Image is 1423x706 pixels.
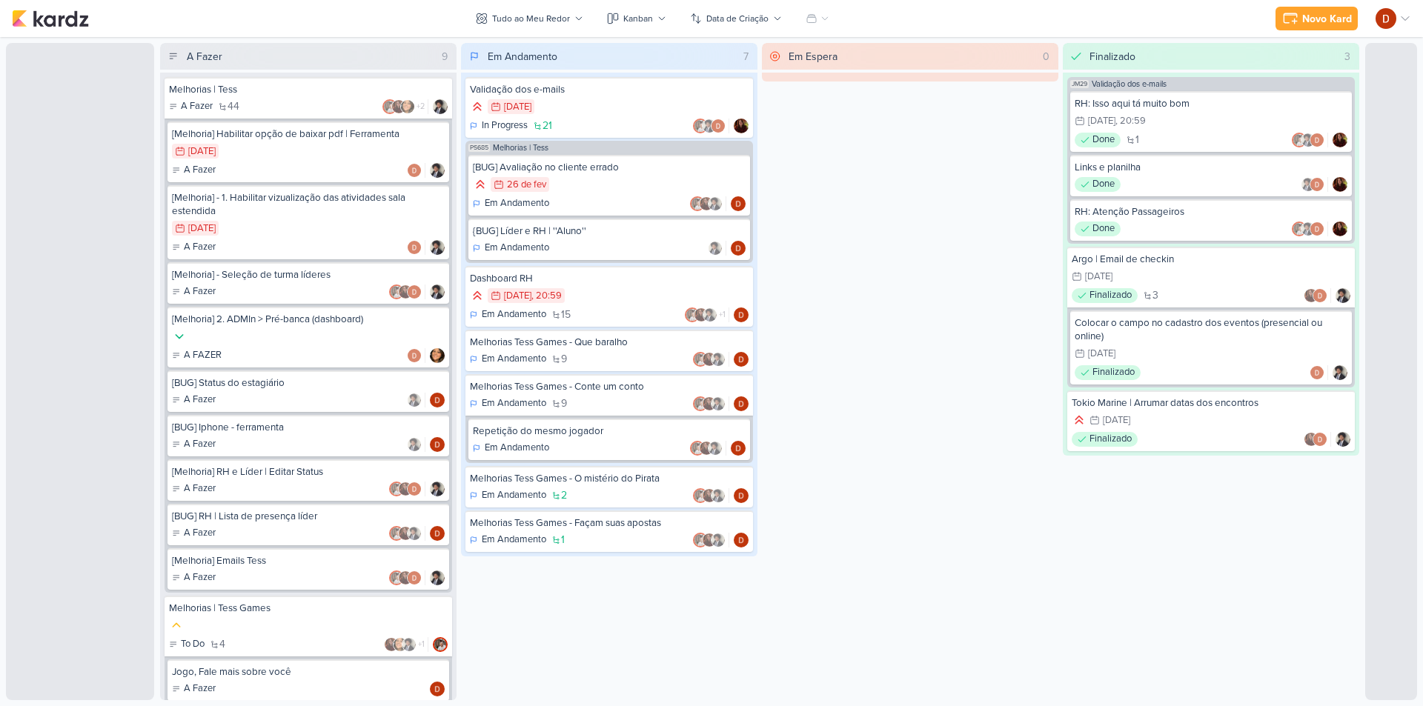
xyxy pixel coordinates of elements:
[172,570,216,585] div: A Fazer
[430,240,445,255] div: Responsável: Pedro Luahn Simões
[734,488,749,503] img: Davi Elias Teixeira
[407,240,425,255] div: Colaboradores: Davi Elias Teixeira
[1115,116,1146,126] div: , 20:59
[172,268,445,282] div: [Melhoria] - Seleção de turma líderes
[169,99,213,114] div: A Fazer
[430,682,445,696] img: Davi Elias Teixeira
[172,348,222,363] div: A FAZER
[734,119,749,133] div: Responsável: Jaqueline Molina
[1037,49,1055,64] div: 0
[717,309,726,321] span: +1
[1336,432,1350,447] div: Responsável: Pedro Luahn Simões
[690,196,705,211] img: Cezar Giusti
[430,482,445,496] img: Pedro Luahn Simões
[1333,222,1347,236] div: Responsável: Jaqueline Molina
[398,526,413,541] img: Jaqueline Molina
[734,488,749,503] div: Responsável: Davi Elias Teixeira
[172,665,445,679] div: Jogo, Fale mais sobre você
[398,570,413,585] img: Jaqueline Molina
[482,533,546,547] p: Em Andamento
[1085,272,1112,282] div: [DATE]
[1075,205,1347,219] div: RH: Atenção Passageiros
[430,570,445,585] div: Responsável: Pedro Luahn Simões
[473,224,746,238] div: {BUG] Líder e RH | ''Aluno''
[1310,222,1324,236] img: Davi Elias Teixeira
[685,307,729,322] div: Colaboradores: Cezar Giusti, Jaqueline Molina, Pedro Luahn Simões, Davi Elias Teixeira
[1072,396,1350,410] div: Tokio Marine | Arrumar datas dos encontros
[172,437,216,452] div: A Fazer
[172,376,445,390] div: [BUG] Status do estagiário
[1313,432,1327,447] img: Davi Elias Teixeira
[402,637,417,652] img: Pedro Luahn Simões
[1333,365,1347,380] div: Responsável: Pedro Luahn Simões
[734,307,749,322] img: Davi Elias Teixeira
[485,241,549,256] p: Em Andamento
[507,180,546,190] div: 26 de fev
[731,196,746,211] div: Responsável: Davi Elias Teixeira
[482,352,546,367] p: Em Andamento
[1301,177,1316,192] img: Pedro Luahn Simões
[389,482,425,496] div: Colaboradores: Cezar Giusti, Jaqueline Molina, Davi Elias Teixeira
[690,196,726,211] div: Colaboradores: Cezar Giusti, Jaqueline Molina, Pedro Luahn Simões
[382,99,428,114] div: Colaboradores: Cezar Giusti, Jaqueline Molina, Karen Duarte, Pedro Luahn Simões, Davi Elias Teixeira
[184,437,216,452] p: A Fazer
[407,163,422,178] img: Davi Elias Teixeira
[169,602,448,615] div: Melhorias | Tess Games
[561,310,571,320] span: 15
[699,441,714,456] img: Jaqueline Molina
[470,119,528,133] div: In Progress
[1313,288,1327,303] img: Davi Elias Teixeira
[172,682,216,696] div: A Fazer
[430,570,445,585] img: Pedro Luahn Simões
[1310,133,1324,147] img: Davi Elias Teixeira
[1292,222,1328,236] div: Colaboradores: Cezar Giusti, Pedro Luahn Simões, Davi Elias Teixeira
[543,121,552,131] span: 21
[398,482,413,496] img: Jaqueline Molina
[470,83,749,96] div: Validação dos e-mails
[731,241,746,256] img: Davi Elias Teixeira
[391,99,406,114] img: Jaqueline Molina
[690,441,726,456] div: Colaboradores: Cezar Giusti, Jaqueline Molina, Pedro Luahn Simões
[482,488,546,503] p: Em Andamento
[493,144,548,152] span: Melhorias | Tess
[470,307,546,322] div: Em Andamento
[1075,97,1347,110] div: RH: Isso aqui tá muito bom
[430,393,445,407] img: Davi Elias Teixeira
[1088,349,1115,359] div: [DATE]
[470,488,546,503] div: Em Andamento
[184,163,216,178] p: A Fazer
[430,284,445,299] div: Responsável: Pedro Luahn Simões
[711,396,726,411] img: Pedro Luahn Simões
[181,99,213,114] p: A Fazer
[1089,432,1132,447] p: Finalizado
[219,639,225,650] span: 4
[473,196,549,211] div: Em Andamento
[470,336,749,349] div: Melhorias Tess Games - Que baralho
[1310,177,1324,192] img: Davi Elias Teixeira
[389,284,425,299] div: Colaboradores: Cezar Giusti, Jaqueline Molina, Davi Elias Teixeira
[188,147,216,156] div: [DATE]
[172,127,445,141] div: [Melhoria] Habilitar opção de baixar pdf | Ferramenta
[708,241,726,256] div: Colaboradores: Pedro Luahn Simões
[482,396,546,411] p: Em Andamento
[473,441,549,456] div: Em Andamento
[561,535,565,545] span: 1
[1292,133,1307,147] img: Cezar Giusti
[1292,133,1328,147] div: Colaboradores: Cezar Giusti, Pedro Luahn Simões, Davi Elias Teixeira
[184,682,216,696] p: A Fazer
[172,163,216,178] div: A Fazer
[731,241,746,256] div: Responsável: Davi Elias Teixeira
[430,284,445,299] img: Pedro Luahn Simões
[1333,222,1347,236] img: Jaqueline Molina
[384,637,428,652] div: Colaboradores: Jaqueline Molina, Karen Duarte, Pedro Luahn Simões, Davi Elias Teixeira
[693,396,708,411] img: Cezar Giusti
[693,488,729,503] div: Colaboradores: Cezar Giusti, Jaqueline Molina, Pedro Luahn Simões
[693,119,729,133] div: Colaboradores: Cezar Giusti, Pedro Luahn Simões, Davi Elias Teixeira
[172,482,216,496] div: A Fazer
[172,465,445,479] div: [Melhoria] RH e Líder | Editar Status
[470,533,546,547] div: Em Andamento
[1075,365,1141,380] div: Finalizado
[470,516,749,530] div: Melhorias Tess Games - Façam suas apostas
[1075,177,1121,192] div: Done
[734,352,749,367] img: Davi Elias Teixeira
